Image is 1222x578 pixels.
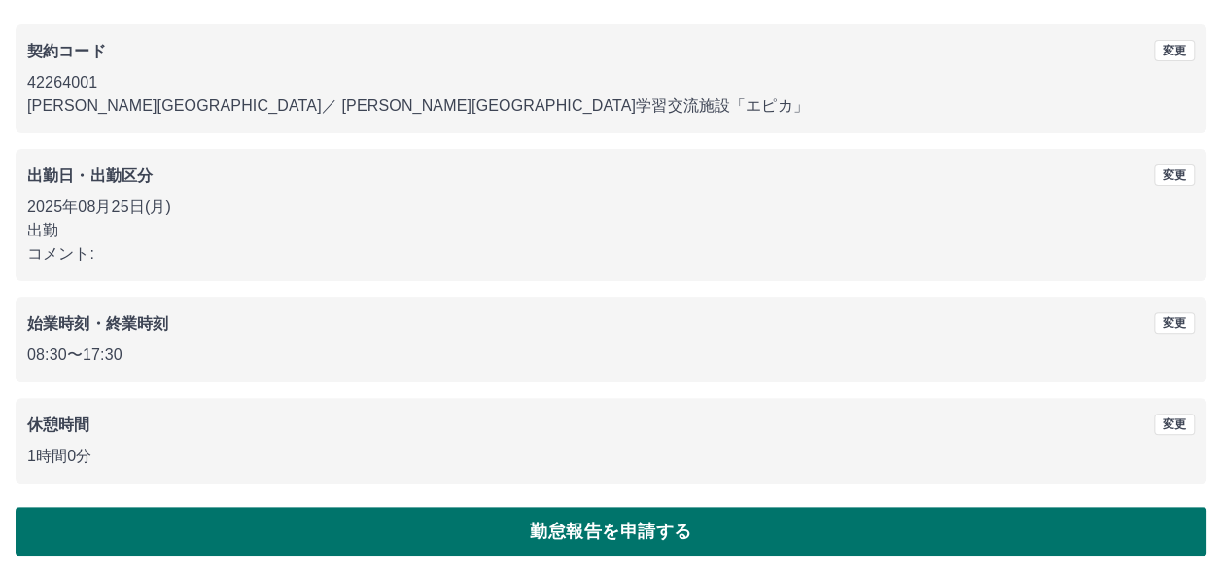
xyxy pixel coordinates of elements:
[27,71,1195,94] p: 42264001
[27,445,1195,468] p: 1時間0分
[1154,40,1195,61] button: 変更
[1154,164,1195,186] button: 変更
[27,219,1195,242] p: 出勤
[27,43,106,59] b: 契約コード
[16,507,1206,556] button: 勤怠報告を申請する
[1154,414,1195,435] button: 変更
[27,416,90,433] b: 休憩時間
[27,242,1195,266] p: コメント:
[27,94,1195,118] p: [PERSON_NAME][GEOGRAPHIC_DATA] ／ [PERSON_NAME][GEOGRAPHIC_DATA]学習交流施設「エピカ」
[27,167,153,184] b: 出勤日・出勤区分
[27,196,1195,219] p: 2025年08月25日(月)
[27,343,1195,367] p: 08:30 〜 17:30
[27,315,168,332] b: 始業時刻・終業時刻
[1154,312,1195,334] button: 変更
